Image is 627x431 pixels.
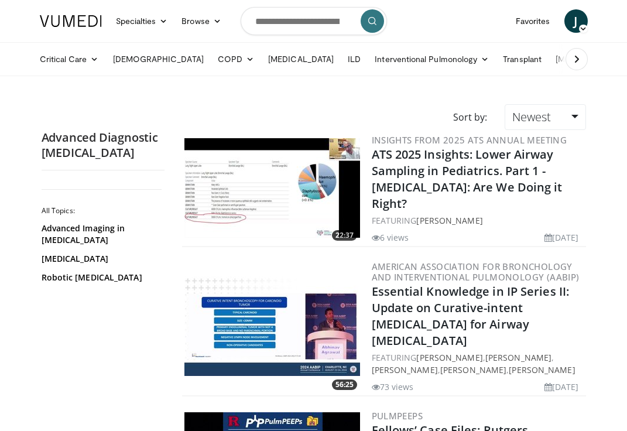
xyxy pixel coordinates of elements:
[42,130,165,160] h2: Advanced Diagnostic [MEDICAL_DATA]
[42,223,159,246] a: Advanced Imaging in [MEDICAL_DATA]
[174,9,228,33] a: Browse
[332,379,357,390] span: 56:25
[42,272,159,283] a: Robotic [MEDICAL_DATA]
[42,253,159,265] a: [MEDICAL_DATA]
[444,104,496,130] div: Sort by:
[416,215,482,226] a: [PERSON_NAME]
[42,206,162,215] h2: All Topics:
[509,364,575,375] a: [PERSON_NAME]
[512,109,551,125] span: Newest
[372,351,584,376] div: FEATURING , , , ,
[184,276,360,376] img: 75c10ad4-d8f3-4678-962d-5311110c9180.300x170_q85_crop-smart_upscale.jpg
[372,381,414,393] li: 73 views
[416,352,482,363] a: [PERSON_NAME]
[505,104,585,130] a: Newest
[184,138,360,238] a: 22:37
[544,231,579,244] li: [DATE]
[372,261,580,283] a: American Association for Bronchology and Interventional Pulmonology (AABIP)
[184,138,360,238] img: 47934d27-5c28-4bbb-99b7-5d0be05c1669.300x170_q85_crop-smart_upscale.jpg
[564,9,588,33] a: J
[184,276,360,376] a: 56:25
[109,9,175,33] a: Specialties
[485,352,551,363] a: [PERSON_NAME]
[544,381,579,393] li: [DATE]
[372,134,567,146] a: Insights from 2025 ATS Annual Meeting
[33,47,106,71] a: Critical Care
[372,214,584,227] div: FEATURING
[496,47,549,71] a: Transplant
[261,47,341,71] a: [MEDICAL_DATA]
[440,364,506,375] a: [PERSON_NAME]
[341,47,368,71] a: ILD
[368,47,496,71] a: Interventional Pulmonology
[332,230,357,241] span: 22:37
[211,47,261,71] a: COPD
[106,47,211,71] a: [DEMOGRAPHIC_DATA]
[372,283,570,348] a: Essential Knowledge in IP Series II: Update on Curative-intent [MEDICAL_DATA] for Airway [MEDICAL...
[372,364,438,375] a: [PERSON_NAME]
[40,15,102,27] img: VuMedi Logo
[372,146,563,211] a: ATS 2025 Insights: Lower Airway Sampling in Pediatrics. Part 1 - [MEDICAL_DATA]: Are We Doing it ...
[241,7,387,35] input: Search topics, interventions
[509,9,557,33] a: Favorites
[372,231,409,244] li: 6 views
[372,410,423,422] a: PulmPEEPs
